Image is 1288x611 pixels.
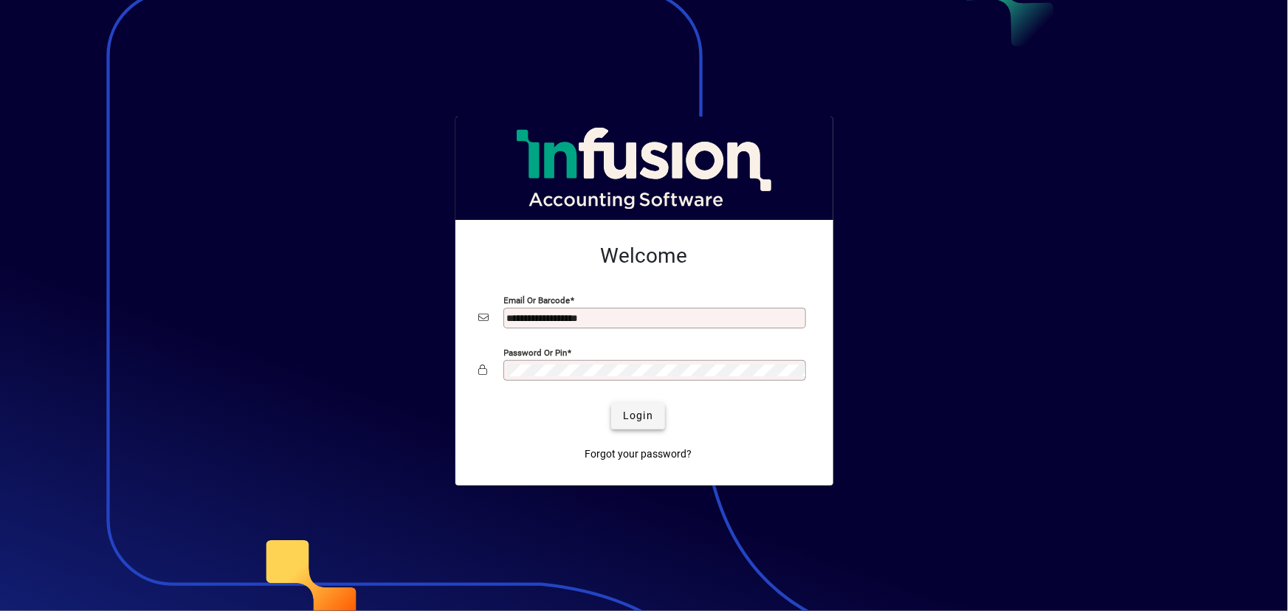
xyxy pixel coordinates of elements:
a: Forgot your password? [579,441,698,468]
mat-label: Password or Pin [504,347,568,357]
span: Login [623,408,653,424]
span: Forgot your password? [585,446,692,462]
h2: Welcome [479,244,810,269]
button: Login [611,403,665,429]
mat-label: Email or Barcode [504,294,571,305]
